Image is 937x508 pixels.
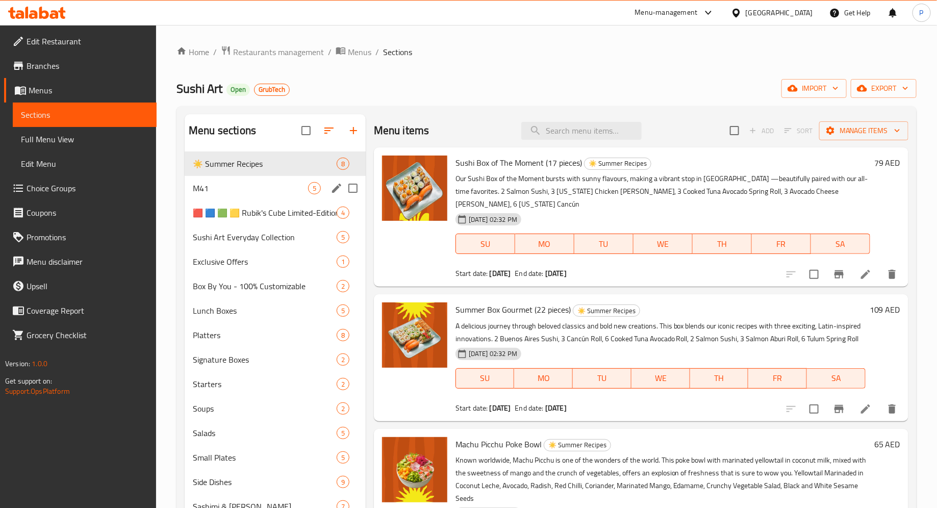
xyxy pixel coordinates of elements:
[317,118,341,143] span: Sort sections
[455,155,582,170] span: Sushi Box of The Moment (17 pieces)
[4,225,157,249] a: Promotions
[193,476,337,488] span: Side Dishes
[193,182,308,194] span: M41
[337,353,349,366] div: items
[515,267,544,280] span: End date:
[819,121,908,140] button: Manage items
[176,46,209,58] a: Home
[337,331,349,340] span: 8
[745,123,778,139] span: Add item
[27,182,148,194] span: Choice Groups
[213,46,217,58] li: /
[455,302,571,317] span: Summer Box Gourmet (22 pieces)
[756,237,807,251] span: FR
[193,451,337,464] div: Small Plates
[573,304,640,317] div: ☀️ Summer Recipes
[226,84,250,96] div: Open
[185,372,366,396] div: Starters2
[189,123,256,138] h2: Menu sections
[337,208,349,218] span: 4
[545,267,567,280] b: [DATE]
[193,329,337,341] span: Platters
[544,439,611,451] span: ☀️ Summer Recipes
[193,231,337,243] span: Sushi Art Everyday Collection
[585,158,651,169] span: ☀️ Summer Recipes
[584,158,651,170] div: ☀️ Summer Recipes
[859,268,872,281] a: Edit menu item
[460,371,511,386] span: SU
[328,46,332,58] li: /
[27,304,148,317] span: Coverage Report
[807,368,866,389] button: SA
[337,282,349,291] span: 2
[21,158,148,170] span: Edit Menu
[490,401,511,415] b: [DATE]
[176,77,222,100] span: Sushi Art
[455,172,870,211] p: Our Sushi Box of the Moment bursts with sunny flavours, making a vibrant stop in [GEOGRAPHIC_DATA...
[185,225,366,249] div: Sushi Art Everyday Collection5
[693,234,752,254] button: TH
[521,122,642,140] input: search
[455,267,488,280] span: Start date:
[337,378,349,390] div: items
[337,233,349,242] span: 5
[455,401,488,415] span: Start date:
[337,306,349,316] span: 5
[5,357,30,370] span: Version:
[337,402,349,415] div: items
[573,368,631,389] button: TU
[193,207,337,219] span: 🟥 🟦 🟩 🟨 Rubik's Cube Limited-Edition
[337,159,349,169] span: 8
[193,402,337,415] span: Soups
[465,215,521,224] span: [DATE] 02:32 PM
[382,302,447,368] img: Summer Box Gourmet (22 pieces)
[185,298,366,323] div: Lunch Boxes5
[635,7,698,19] div: Menu-management
[803,264,825,285] span: Select to update
[255,85,289,94] span: GrubTech
[455,234,515,254] button: SU
[870,302,900,317] h6: 109 AED
[827,124,900,137] span: Manage items
[880,262,904,287] button: delete
[5,374,52,388] span: Get support on:
[309,184,320,193] span: 5
[690,368,749,389] button: TH
[859,82,908,95] span: export
[27,329,148,341] span: Grocery Checklist
[337,304,349,317] div: items
[874,156,900,170] h6: 79 AED
[27,207,148,219] span: Coupons
[193,427,337,439] div: Salads
[515,234,574,254] button: MO
[4,29,157,54] a: Edit Restaurant
[13,103,157,127] a: Sections
[4,298,157,323] a: Coverage Report
[859,403,872,415] a: Edit menu item
[748,368,807,389] button: FR
[634,234,693,254] button: WE
[752,234,811,254] button: FR
[460,237,511,251] span: SU
[337,329,349,341] div: items
[790,82,839,95] span: import
[455,437,542,452] span: Machu Picchu Poke Bowl
[545,401,567,415] b: [DATE]
[880,397,904,421] button: delete
[851,79,917,98] button: export
[176,45,917,59] nav: breadcrumb
[337,451,349,464] div: items
[193,353,337,366] div: Signature Boxes
[815,237,866,251] span: SA
[490,267,511,280] b: [DATE]
[308,182,321,194] div: items
[337,477,349,487] span: 9
[337,280,349,292] div: items
[27,60,148,72] span: Branches
[724,120,745,141] span: Select section
[638,237,689,251] span: WE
